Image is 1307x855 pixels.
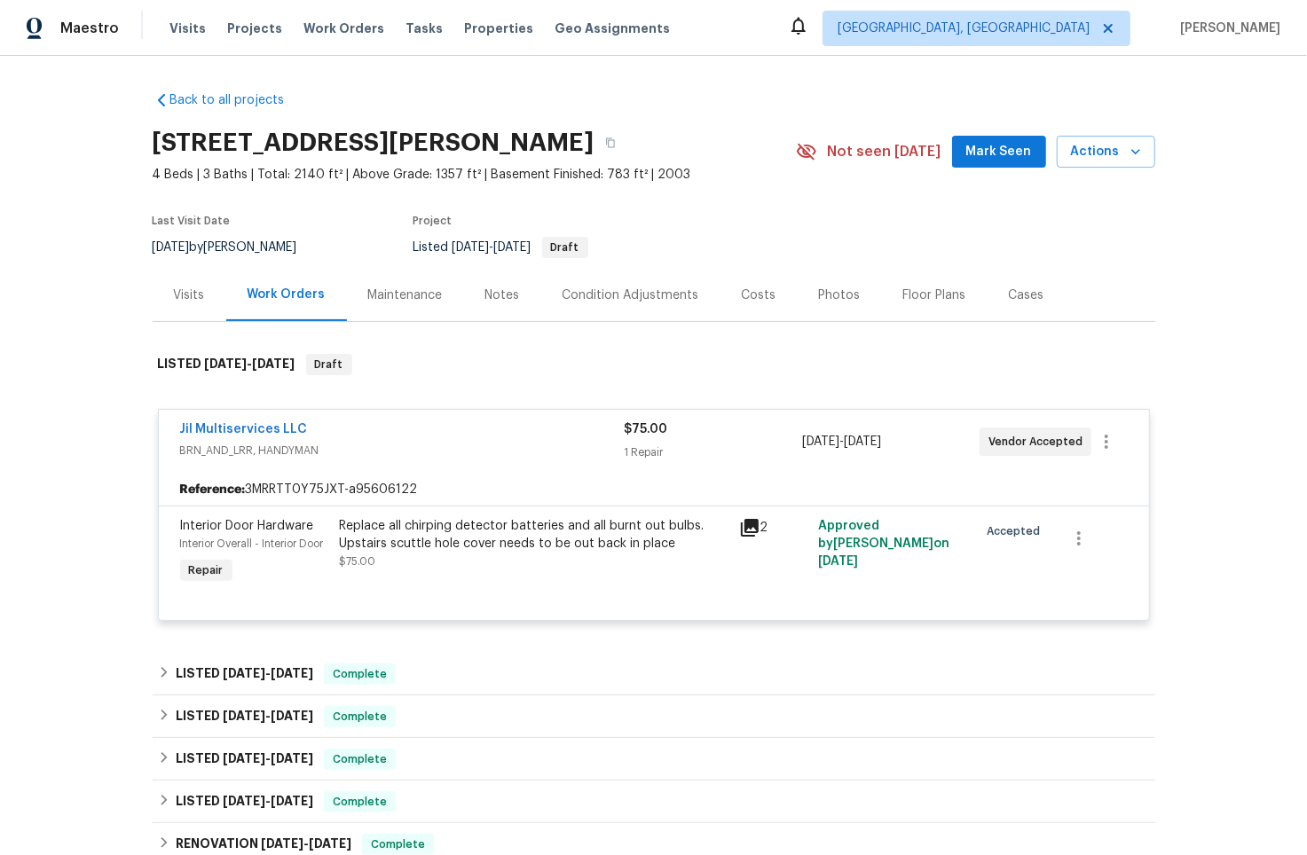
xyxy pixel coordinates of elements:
div: 3MRRTT0Y75JXT-a95606122 [159,474,1149,506]
div: by [PERSON_NAME] [153,237,319,258]
span: BRN_AND_LRR, HANDYMAN [180,442,625,459]
span: Not seen [DATE] [828,143,941,161]
span: Draft [308,356,350,373]
span: Project [413,216,453,226]
div: LISTED [DATE]-[DATE]Complete [153,653,1155,695]
span: - [453,241,531,254]
div: LISTED [DATE]-[DATE]Draft [153,336,1155,393]
span: [DATE] [223,710,265,722]
span: - [223,667,313,679]
span: Vendor Accepted [988,433,1090,451]
span: $75.00 [625,423,668,435]
div: Condition Adjustments [563,286,699,304]
span: Interior Door Hardware [180,520,314,532]
span: Work Orders [303,20,384,37]
span: [DATE] [253,357,295,370]
span: Properties [464,20,533,37]
span: [DATE] [271,795,313,807]
div: 2 [739,517,808,538]
h6: LISTED [176,749,313,770]
span: $75.00 [340,556,376,567]
span: [DATE] [802,435,839,448]
span: Projects [227,20,282,37]
a: Back to all projects [153,91,323,109]
span: [DATE] [844,435,881,448]
h6: LISTED [158,354,295,375]
div: Cases [1009,286,1044,304]
h6: RENOVATION [176,834,351,855]
div: Photos [819,286,861,304]
span: [DATE] [494,241,531,254]
span: Geo Assignments [555,20,670,37]
span: Complete [326,665,394,683]
button: Actions [1057,136,1155,169]
div: Work Orders [248,286,326,303]
span: Visits [169,20,206,37]
span: Accepted [987,522,1047,540]
span: - [802,433,881,451]
span: Interior Overall - Interior Door [180,538,324,549]
span: Complete [326,793,394,811]
span: Approved by [PERSON_NAME] on [818,520,949,568]
span: Actions [1071,141,1141,163]
span: [DATE] [223,752,265,765]
div: 1 Repair [625,443,802,461]
div: Maintenance [368,286,443,304]
div: LISTED [DATE]-[DATE]Complete [153,695,1155,738]
span: [DATE] [271,710,313,722]
span: [DATE] [223,795,265,807]
div: Notes [485,286,520,304]
h2: [STREET_ADDRESS][PERSON_NAME] [153,134,594,152]
span: [GEOGRAPHIC_DATA], [GEOGRAPHIC_DATA] [838,20,1090,37]
span: - [223,752,313,765]
h6: LISTED [176,663,313,685]
span: - [223,710,313,722]
span: - [223,795,313,807]
span: [DATE] [309,837,351,850]
div: Visits [174,286,205,304]
span: [DATE] [453,241,490,254]
a: Jil Multiservices LLC [180,423,308,435]
span: [DATE] [153,241,190,254]
h6: LISTED [176,791,313,812]
div: LISTED [DATE]-[DATE]Complete [153,780,1155,823]
span: [DATE] [271,667,313,679]
div: Floor Plans [903,286,966,304]
h6: LISTED [176,706,313,727]
b: Reference: [180,481,246,498]
div: LISTED [DATE]-[DATE]Complete [153,738,1155,780]
span: Complete [326,708,394,726]
span: [DATE] [223,667,265,679]
span: - [205,357,295,370]
span: [DATE] [818,555,858,568]
span: Tasks [405,22,443,35]
div: Costs [742,286,776,304]
button: Mark Seen [952,136,1046,169]
span: [DATE] [271,752,313,765]
span: [DATE] [261,837,303,850]
span: Draft [544,242,587,253]
span: [PERSON_NAME] [1173,20,1280,37]
div: Replace all chirping detector batteries and all burnt out bulbs. Upstairs scuttle hole cover need... [340,517,728,553]
span: Complete [364,835,432,853]
span: Maestro [60,20,119,37]
span: Complete [326,750,394,768]
span: Repair [182,561,231,579]
button: Copy Address [594,127,626,159]
span: 4 Beds | 3 Baths | Total: 2140 ft² | Above Grade: 1357 ft² | Basement Finished: 783 ft² | 2003 [153,166,796,184]
span: Listed [413,241,588,254]
span: - [261,837,351,850]
span: [DATE] [205,357,248,370]
span: Mark Seen [966,141,1032,163]
span: Last Visit Date [153,216,231,226]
